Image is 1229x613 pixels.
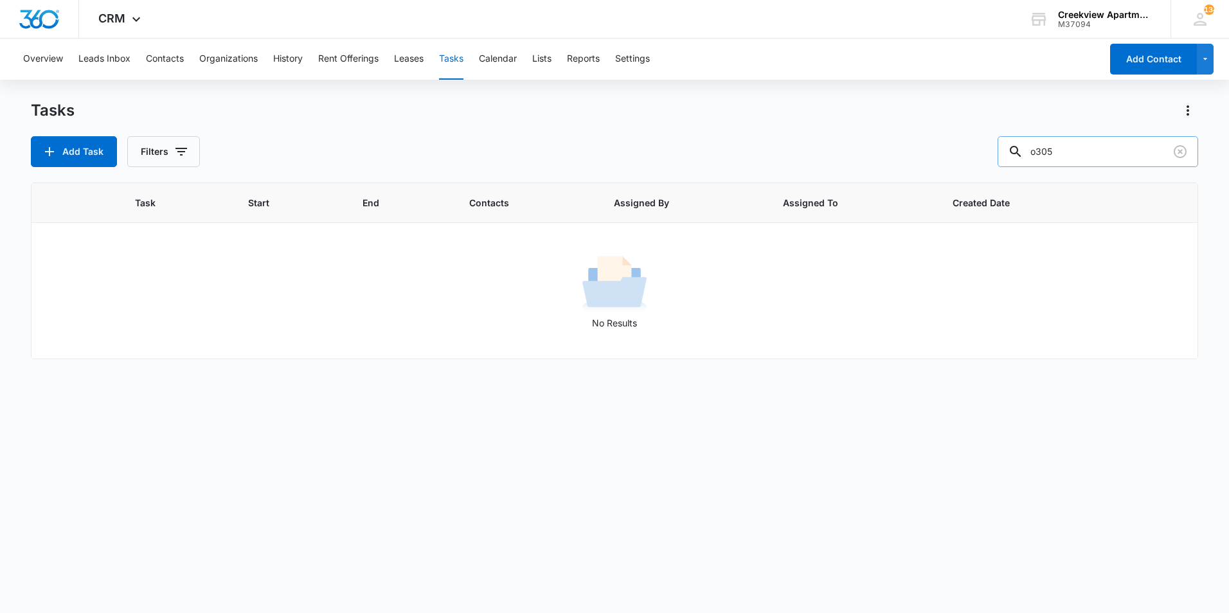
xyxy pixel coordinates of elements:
[1058,20,1152,29] div: account id
[582,252,647,316] img: No Results
[31,136,117,167] button: Add Task
[1178,100,1198,121] button: Actions
[614,196,733,209] span: Assigned By
[127,136,200,167] button: Filters
[32,316,1197,330] p: No Results
[1204,4,1214,15] span: 134
[1170,141,1190,162] button: Clear
[1110,44,1197,75] button: Add Contact
[135,196,199,209] span: Task
[953,196,1075,209] span: Created Date
[318,39,379,80] button: Rent Offerings
[1204,4,1214,15] div: notifications count
[1058,10,1152,20] div: account name
[78,39,130,80] button: Leads Inbox
[394,39,424,80] button: Leases
[199,39,258,80] button: Organizations
[363,196,420,209] span: End
[783,196,902,209] span: Assigned To
[31,101,75,120] h1: Tasks
[23,39,63,80] button: Overview
[469,196,564,209] span: Contacts
[615,39,650,80] button: Settings
[439,39,463,80] button: Tasks
[567,39,600,80] button: Reports
[532,39,552,80] button: Lists
[998,136,1198,167] input: Search Tasks
[98,12,125,25] span: CRM
[479,39,517,80] button: Calendar
[248,196,313,209] span: Start
[146,39,184,80] button: Contacts
[273,39,303,80] button: History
